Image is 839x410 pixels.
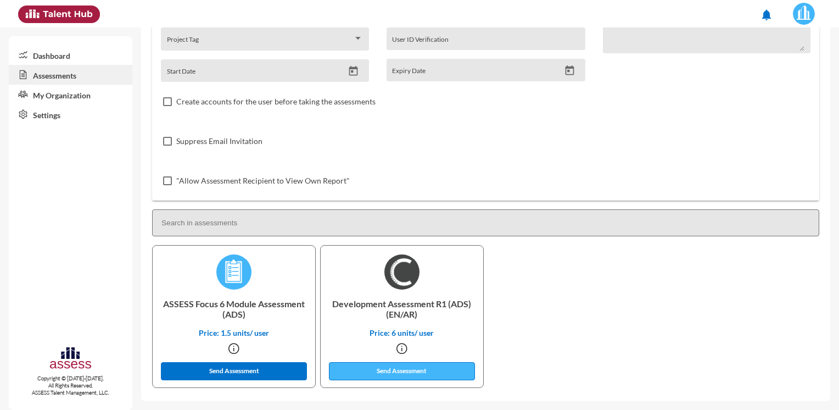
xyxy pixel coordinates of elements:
[329,328,474,337] p: Price: 6 units/ user
[9,65,132,85] a: Assessments
[161,290,306,328] p: ASSESS Focus 6 Module Assessment (ADS)
[9,45,132,65] a: Dashboard
[329,362,475,380] button: Send Assessment
[344,65,363,77] button: Open calendar
[560,65,579,76] button: Open calendar
[9,375,132,396] p: Copyright © [DATE]-[DATE]. All Rights Reserved. ASSESS Talent Management, LLC.
[161,328,306,337] p: Price: 1.5 units/ user
[176,135,262,148] span: Suppress Email Invitation
[9,104,132,124] a: Settings
[49,346,92,373] img: assesscompany-logo.png
[161,362,307,380] button: Send Assessment
[176,174,350,187] span: "Allow Assessment Recipient to View Own Report"
[176,95,376,108] span: Create accounts for the user before taking the assessments
[9,85,132,104] a: My Organization
[760,8,773,21] mat-icon: notifications
[152,209,819,236] input: Search in assessments
[329,290,474,328] p: Development Assessment R1 (ADS) (EN/AR)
